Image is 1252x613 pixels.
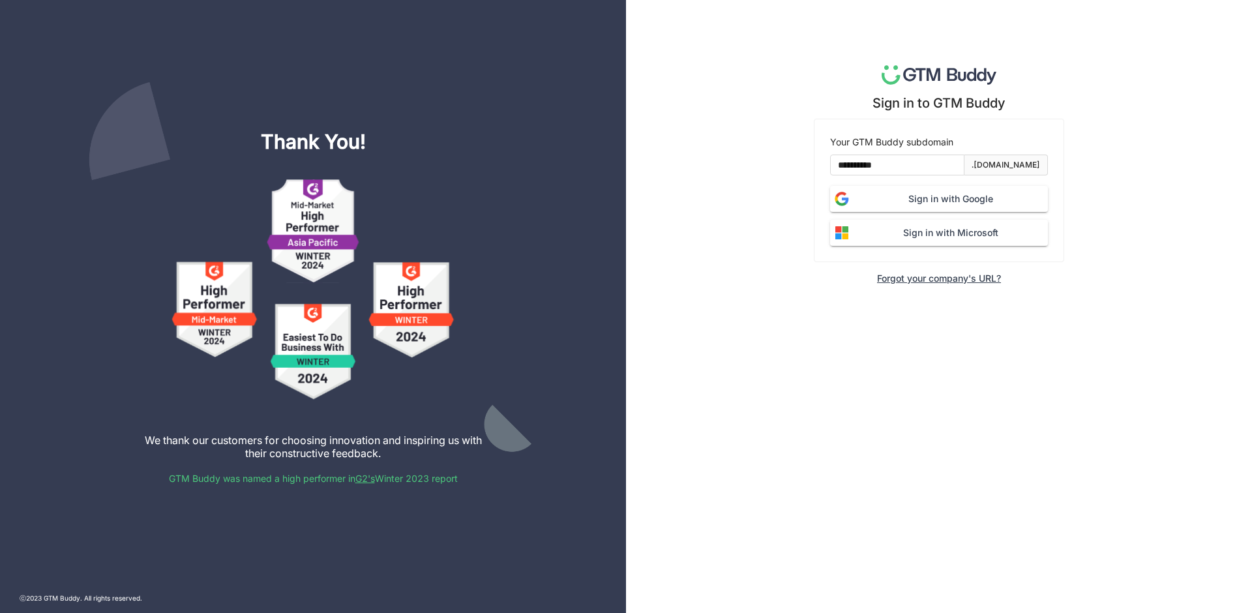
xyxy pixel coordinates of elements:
[882,65,997,85] img: logo
[972,159,1040,172] div: .[DOMAIN_NAME]
[877,273,1001,284] div: Forgot your company's URL?
[872,95,1006,111] div: Sign in to GTM Buddy
[355,473,375,484] a: G2's
[854,192,1048,206] span: Sign in with Google
[830,220,1048,246] button: Sign in with Microsoft
[854,226,1048,240] span: Sign in with Microsoft
[830,135,1048,149] div: Your GTM Buddy subdomain
[830,187,854,211] img: google_logo.png
[830,186,1048,212] button: Sign in with Google
[830,221,854,245] img: microsoft.svg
